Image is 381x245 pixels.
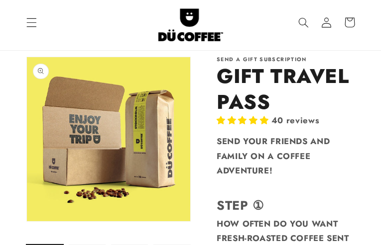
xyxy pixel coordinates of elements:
span: Step ① [217,196,264,214]
summary: Search [292,11,315,34]
summary: Menu [20,11,43,34]
span: 40 reviews [271,114,319,126]
span: 4.90 stars [217,114,271,126]
p: SEND A GIFT SUBSCRIPTION [217,57,355,63]
div: Send your friends and family on a coffee adventure! [217,134,355,178]
h1: GIFT TRAVEL PASS [217,63,355,115]
img: Let's Dü Coffee together! Coffee beans roasted in the style of world cities, coffee subscriptions... [158,4,223,41]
